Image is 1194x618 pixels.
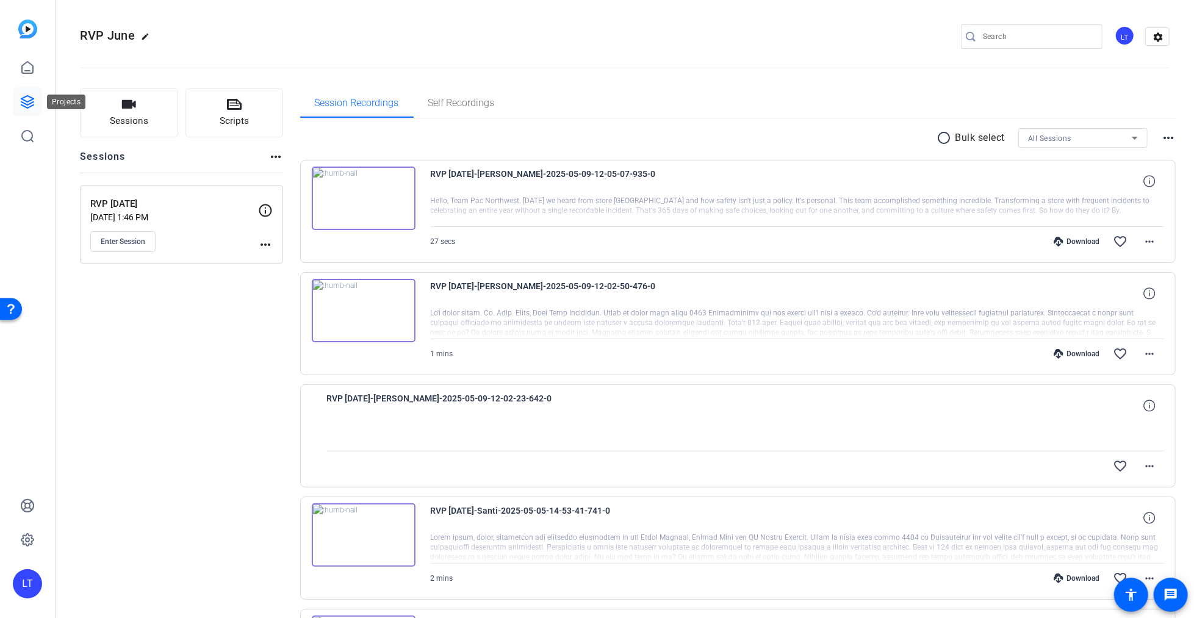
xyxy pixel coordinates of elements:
span: Self Recordings [428,98,495,108]
span: RVP [DATE]-[PERSON_NAME]-2025-05-09-12-05-07-935-0 [431,167,656,196]
img: thumb-nail [312,167,415,230]
mat-icon: more_horiz [1142,234,1157,249]
p: [DATE] 1:46 PM [90,212,258,222]
span: All Sessions [1028,134,1071,143]
mat-icon: more_horiz [1142,459,1157,473]
span: Sessions [110,114,148,128]
span: RVP [DATE]-[PERSON_NAME]-2025-05-09-12-02-23-642-0 [327,391,553,420]
mat-icon: edit [141,32,156,47]
div: Download [1048,573,1106,583]
mat-icon: favorite_border [1113,234,1127,249]
input: Search [983,29,1093,44]
mat-icon: favorite_border [1113,571,1127,586]
mat-icon: more_horiz [1142,571,1157,586]
ngx-avatar: Lauren Turner [1115,26,1136,47]
button: Sessions [80,88,178,137]
h2: Sessions [80,149,126,173]
mat-icon: more_horiz [1161,131,1176,145]
span: RVP [DATE]-Santi-2025-05-05-14-53-41-741-0 [431,503,656,533]
span: Scripts [220,114,249,128]
span: Enter Session [101,237,145,246]
img: blue-gradient.svg [18,20,37,38]
mat-icon: settings [1146,28,1170,46]
button: Enter Session [90,231,156,252]
mat-icon: accessibility [1124,587,1138,602]
span: RVP [DATE]-[PERSON_NAME]-2025-05-09-12-02-50-476-0 [431,279,656,308]
button: Scripts [185,88,284,137]
div: LT [13,569,42,598]
p: RVP [DATE] [90,197,258,211]
mat-icon: more_horiz [258,237,273,252]
p: Bulk select [955,131,1005,145]
mat-icon: favorite_border [1113,347,1127,361]
div: LT [1115,26,1135,46]
img: thumb-nail [312,279,415,342]
mat-icon: more_horiz [1142,347,1157,361]
mat-icon: radio_button_unchecked [937,131,955,145]
div: Projects [47,95,85,109]
span: 27 secs [431,237,456,246]
span: RVP June [80,28,135,43]
mat-icon: more_horiz [268,149,283,164]
span: 2 mins [431,574,453,583]
div: Download [1048,349,1106,359]
mat-icon: favorite_border [1113,459,1127,473]
span: Session Recordings [315,98,399,108]
span: 1 mins [431,350,453,358]
mat-icon: message [1163,587,1178,602]
img: thumb-nail [312,503,415,567]
div: Download [1048,237,1106,246]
